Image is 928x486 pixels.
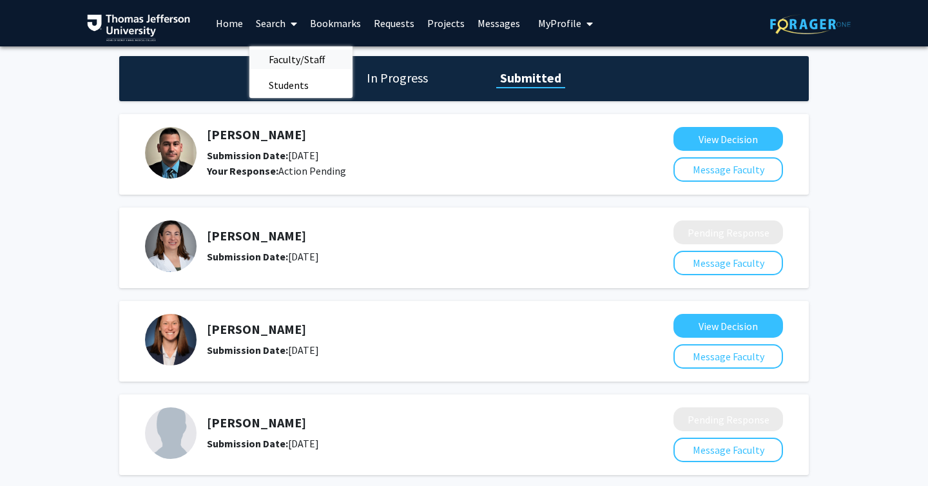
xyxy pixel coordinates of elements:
[249,75,353,95] a: Students
[209,1,249,46] a: Home
[145,127,197,179] img: Profile Picture
[249,72,328,98] span: Students
[673,407,783,431] button: Pending Response
[145,220,197,272] img: Profile Picture
[249,46,344,72] span: Faculty/Staff
[145,407,197,459] img: Profile Picture
[249,50,353,69] a: Faculty/Staff
[673,443,783,456] a: Message Faculty
[207,342,605,358] div: [DATE]
[207,148,605,163] div: [DATE]
[770,14,851,34] img: ForagerOne Logo
[673,127,783,151] button: View Decision
[673,251,783,275] button: Message Faculty
[421,1,471,46] a: Projects
[207,344,288,356] b: Submission Date:
[207,436,605,451] div: [DATE]
[496,69,565,87] h1: Submitted
[673,438,783,462] button: Message Faculty
[673,350,783,363] a: Message Faculty
[367,1,421,46] a: Requests
[673,344,783,369] button: Message Faculty
[87,14,190,41] img: Thomas Jefferson University Logo
[145,314,197,365] img: Profile Picture
[207,437,288,450] b: Submission Date:
[207,164,278,177] b: Your Response:
[673,257,783,269] a: Message Faculty
[207,127,605,142] h5: [PERSON_NAME]
[673,220,783,244] button: Pending Response
[249,1,304,46] a: Search
[673,314,783,338] button: View Decision
[207,149,288,162] b: Submission Date:
[673,157,783,182] button: Message Faculty
[538,17,581,30] span: My Profile
[207,250,288,263] b: Submission Date:
[363,69,432,87] h1: In Progress
[207,415,605,431] h5: [PERSON_NAME]
[304,1,367,46] a: Bookmarks
[673,163,783,176] a: Message Faculty
[207,228,605,244] h5: [PERSON_NAME]
[10,428,55,476] iframe: Chat
[207,249,605,264] div: [DATE]
[471,1,527,46] a: Messages
[207,322,605,337] h5: [PERSON_NAME]
[207,163,605,179] div: Action Pending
